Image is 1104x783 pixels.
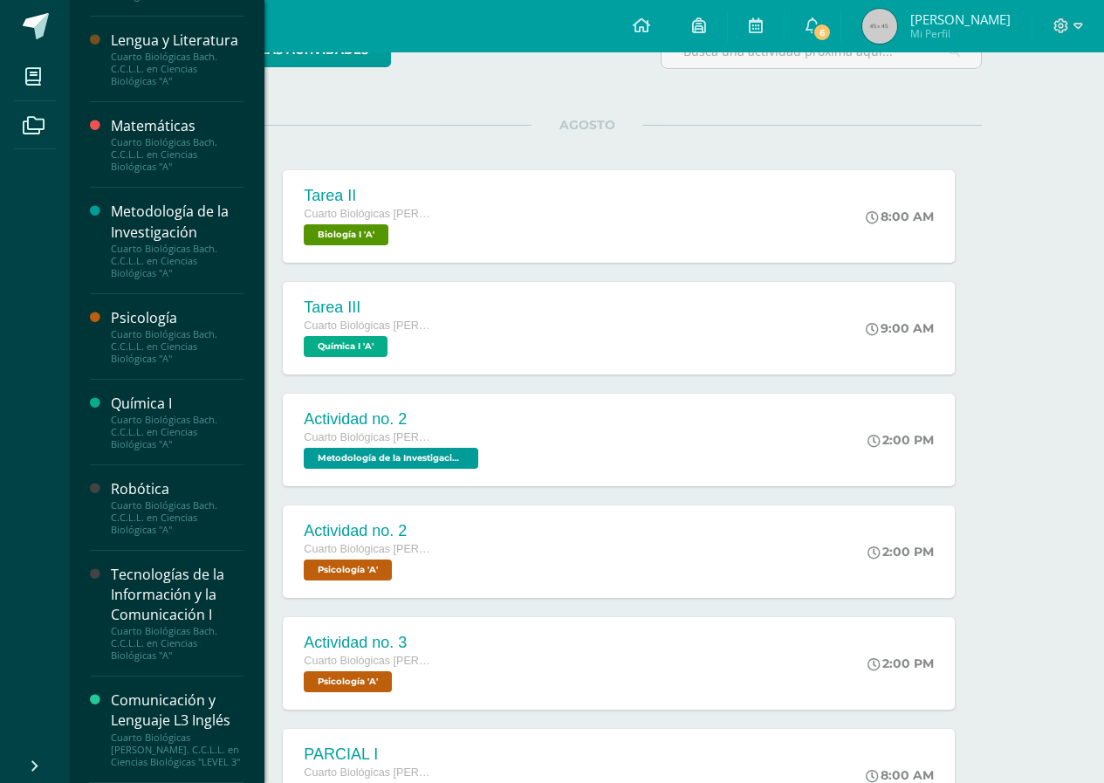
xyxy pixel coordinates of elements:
[111,308,243,328] div: Psicología
[531,117,643,133] span: AGOSTO
[304,410,483,429] div: Actividad no. 2
[111,116,243,136] div: Matemáticas
[111,31,243,51] div: Lengua y Literatura
[304,448,478,469] span: Metodología de la Investigación 'A'
[304,671,392,692] span: Psicología 'A'
[304,543,435,555] span: Cuarto Biológicas [PERSON_NAME]. C.C.L.L. en Ciencias Biológicas
[304,319,435,332] span: Cuarto Biológicas [PERSON_NAME]. C.C.L.L. en Ciencias Biológicas
[111,690,243,767] a: Comunicación y Lenguaje L3 InglésCuarto Biológicas [PERSON_NAME]. C.C.L.L. en Ciencias Biológicas...
[111,731,243,768] div: Cuarto Biológicas [PERSON_NAME]. C.C.L.L. en Ciencias Biológicas "LEVEL 3"
[111,202,243,242] div: Metodología de la Investigación
[304,299,435,317] div: Tarea III
[111,479,243,536] a: RobóticaCuarto Biológicas Bach. C.C.L.L. en Ciencias Biológicas "A"
[111,394,243,414] div: Química I
[111,565,243,625] div: Tecnologías de la Información y la Comunicación I
[910,10,1011,28] span: [PERSON_NAME]
[111,51,243,87] div: Cuarto Biológicas Bach. C.C.L.L. en Ciencias Biológicas "A"
[304,655,435,667] span: Cuarto Biológicas [PERSON_NAME]. C.C.L.L. en Ciencias Biológicas
[866,767,934,783] div: 8:00 AM
[304,745,435,764] div: PARCIAL I
[862,9,897,44] img: 45x45
[111,136,243,173] div: Cuarto Biológicas Bach. C.C.L.L. en Ciencias Biológicas "A"
[111,690,243,731] div: Comunicación y Lenguaje L3 Inglés
[304,224,388,245] span: Biología I 'A'
[111,565,243,662] a: Tecnologías de la Información y la Comunicación ICuarto Biológicas Bach. C.C.L.L. en Ciencias Bio...
[111,31,243,87] a: Lengua y LiteraturaCuarto Biológicas Bach. C.C.L.L. en Ciencias Biológicas "A"
[910,26,1011,41] span: Mi Perfil
[304,208,435,220] span: Cuarto Biológicas [PERSON_NAME]. C.C.L.L. en Ciencias Biológicas
[866,320,934,336] div: 9:00 AM
[111,479,243,499] div: Robótica
[111,499,243,536] div: Cuarto Biológicas Bach. C.C.L.L. en Ciencias Biológicas "A"
[304,766,435,779] span: Cuarto Biológicas [PERSON_NAME]. C.C.L.L. en Ciencias Biológicas
[111,243,243,279] div: Cuarto Biológicas Bach. C.C.L.L. en Ciencias Biológicas "A"
[111,625,243,662] div: Cuarto Biológicas Bach. C.C.L.L. en Ciencias Biológicas "A"
[111,414,243,450] div: Cuarto Biológicas Bach. C.C.L.L. en Ciencias Biológicas "A"
[304,431,435,443] span: Cuarto Biológicas [PERSON_NAME]. C.C.L.L. en Ciencias Biológicas
[866,209,934,224] div: 8:00 AM
[111,328,243,365] div: Cuarto Biológicas Bach. C.C.L.L. en Ciencias Biológicas "A"
[111,116,243,173] a: MatemáticasCuarto Biológicas Bach. C.C.L.L. en Ciencias Biológicas "A"
[304,560,392,580] span: Psicología 'A'
[304,634,435,652] div: Actividad no. 3
[867,544,934,560] div: 2:00 PM
[867,656,934,671] div: 2:00 PM
[304,187,435,205] div: Tarea II
[813,23,832,42] span: 6
[304,522,435,540] div: Actividad no. 2
[111,308,243,365] a: PsicologíaCuarto Biológicas Bach. C.C.L.L. en Ciencias Biológicas "A"
[111,394,243,450] a: Química ICuarto Biológicas Bach. C.C.L.L. en Ciencias Biológicas "A"
[111,202,243,278] a: Metodología de la InvestigaciónCuarto Biológicas Bach. C.C.L.L. en Ciencias Biológicas "A"
[304,336,387,357] span: Química I 'A'
[867,432,934,448] div: 2:00 PM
